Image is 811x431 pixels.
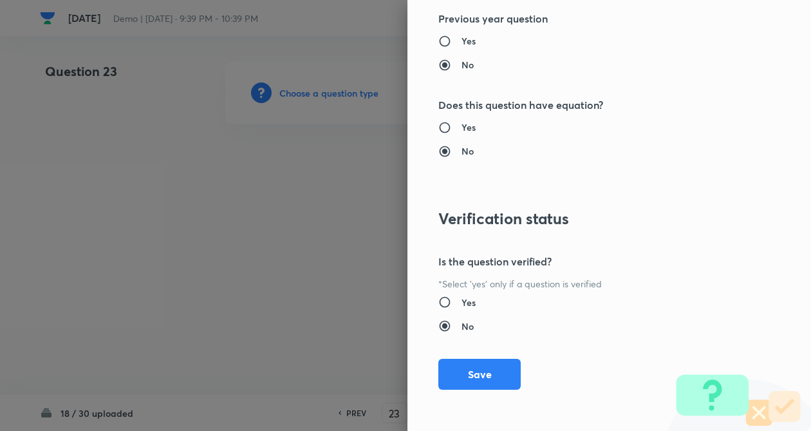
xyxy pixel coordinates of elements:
[461,120,476,134] h6: Yes
[461,296,476,309] h6: Yes
[438,254,737,269] h5: Is the question verified?
[438,209,737,228] h3: Verification status
[461,320,474,333] h6: No
[438,277,737,291] p: *Select 'yes' only if a question is verified
[438,11,737,26] h5: Previous year question
[461,58,474,72] h6: No
[461,144,474,158] h6: No
[438,359,521,390] button: Save
[461,34,476,48] h6: Yes
[438,97,737,113] h5: Does this question have equation?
